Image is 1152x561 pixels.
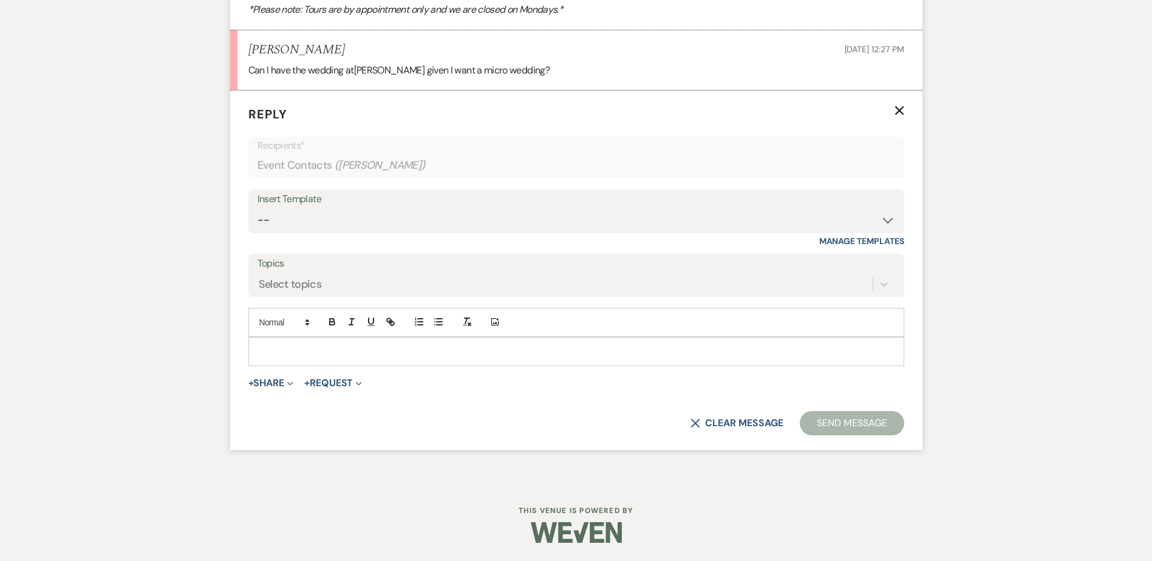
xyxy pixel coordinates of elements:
span: + [304,378,310,388]
a: Manage Templates [819,236,904,246]
div: Event Contacts [257,154,895,177]
span: [PERSON_NAME] given I want a micro wedding? [354,64,550,76]
button: Share [248,378,294,388]
label: Topics [257,255,895,273]
em: *Please note: Tours are by appointment only and we are closed on Mondays.* [248,3,564,16]
div: Select topics [259,276,322,292]
span: Reply [248,106,287,122]
button: Request [304,378,362,388]
img: Weven Logo [531,511,622,554]
button: Clear message [690,418,783,428]
p: Recipients* [257,138,895,154]
span: [DATE] 12:27 PM [845,44,904,55]
h5: [PERSON_NAME] [248,42,345,58]
p: Can I have the wedding at [248,63,904,78]
button: Send Message [800,411,904,435]
span: ( [PERSON_NAME] ) [335,157,426,174]
div: Insert Template [257,191,895,208]
span: + [248,378,254,388]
